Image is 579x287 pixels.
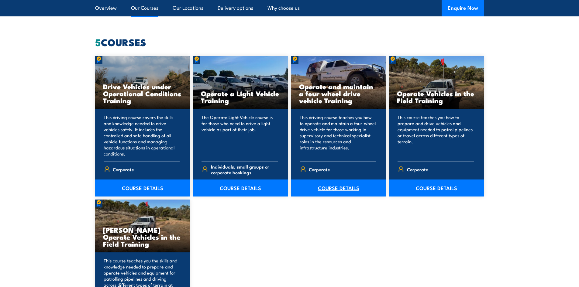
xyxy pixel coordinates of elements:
a: COURSE DETAILS [389,179,484,196]
p: This driving course teaches you how to operate and maintain a four-wheel drive vehicle for those ... [300,114,376,157]
span: Corporate [407,165,428,174]
a: COURSE DETAILS [95,179,190,196]
h3: Operate Vehicles in the Field Training [397,90,476,104]
h3: [PERSON_NAME] Operate Vehicles in the Field Training [103,226,182,247]
span: Individuals, small groups or corporate bookings [211,164,278,175]
h2: COURSES [95,38,484,46]
h3: Operate and maintain a four wheel drive vehicle Training [299,83,378,104]
a: COURSE DETAILS [193,179,288,196]
h3: Drive Vehicles under Operational Conditions Training [103,83,182,104]
strong: 5 [95,34,101,50]
p: This driving course covers the skills and knowledge needed to drive vehicles safely. It includes ... [104,114,180,157]
h3: Operate a Light Vehicle Training [201,90,280,104]
span: Corporate [113,165,134,174]
p: The Operate Light Vehicle course is for those who need to drive a light vehicle as part of their ... [202,114,278,157]
p: This course teaches you how to prepare and drive vehicles and equipment needed to patrol pipeline... [398,114,474,157]
a: COURSE DETAILS [291,179,386,196]
span: Corporate [309,165,330,174]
